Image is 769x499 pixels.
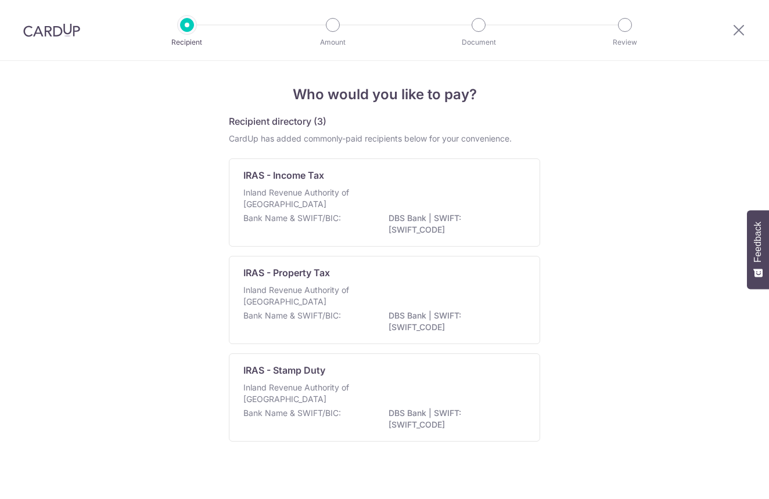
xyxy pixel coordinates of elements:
[229,133,540,144] div: CardUp has added commonly-paid recipients below for your convenience.
[243,187,366,210] p: Inland Revenue Authority of [GEOGRAPHIC_DATA]
[582,37,668,48] p: Review
[243,284,366,308] p: Inland Revenue Authority of [GEOGRAPHIC_DATA]
[23,23,80,37] img: CardUp
[243,363,325,377] p: IRAS - Stamp Duty
[389,212,519,236] p: DBS Bank | SWIFT: [SWIFT_CODE]
[290,37,376,48] p: Amount
[243,168,324,182] p: IRAS - Income Tax
[229,114,326,128] h5: Recipient directory (3)
[229,84,540,105] h4: Who would you like to pay?
[243,212,341,224] p: Bank Name & SWIFT/BIC:
[747,210,769,289] button: Feedback - Show survey
[694,464,757,493] iframe: Opens a widget where you can find more information
[436,37,522,48] p: Document
[753,222,763,262] span: Feedback
[144,37,230,48] p: Recipient
[389,407,519,431] p: DBS Bank | SWIFT: [SWIFT_CODE]
[243,407,341,419] p: Bank Name & SWIFT/BIC:
[389,310,519,333] p: DBS Bank | SWIFT: [SWIFT_CODE]
[243,382,366,405] p: Inland Revenue Authority of [GEOGRAPHIC_DATA]
[243,310,341,321] p: Bank Name & SWIFT/BIC:
[243,266,330,280] p: IRAS - Property Tax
